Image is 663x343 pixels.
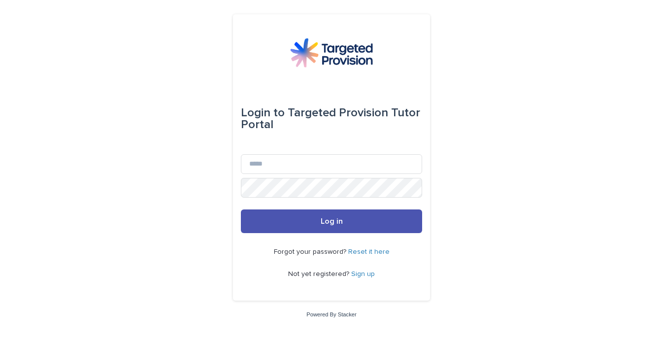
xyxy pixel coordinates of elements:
span: Not yet registered? [288,271,351,277]
a: Reset it here [348,248,390,255]
img: M5nRWzHhSzIhMunXDL62 [290,38,373,68]
span: Forgot your password? [274,248,348,255]
div: Targeted Provision Tutor Portal [241,99,422,138]
button: Log in [241,209,422,233]
a: Sign up [351,271,375,277]
span: Login to [241,107,285,119]
a: Powered By Stacker [306,311,356,317]
span: Log in [321,217,343,225]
